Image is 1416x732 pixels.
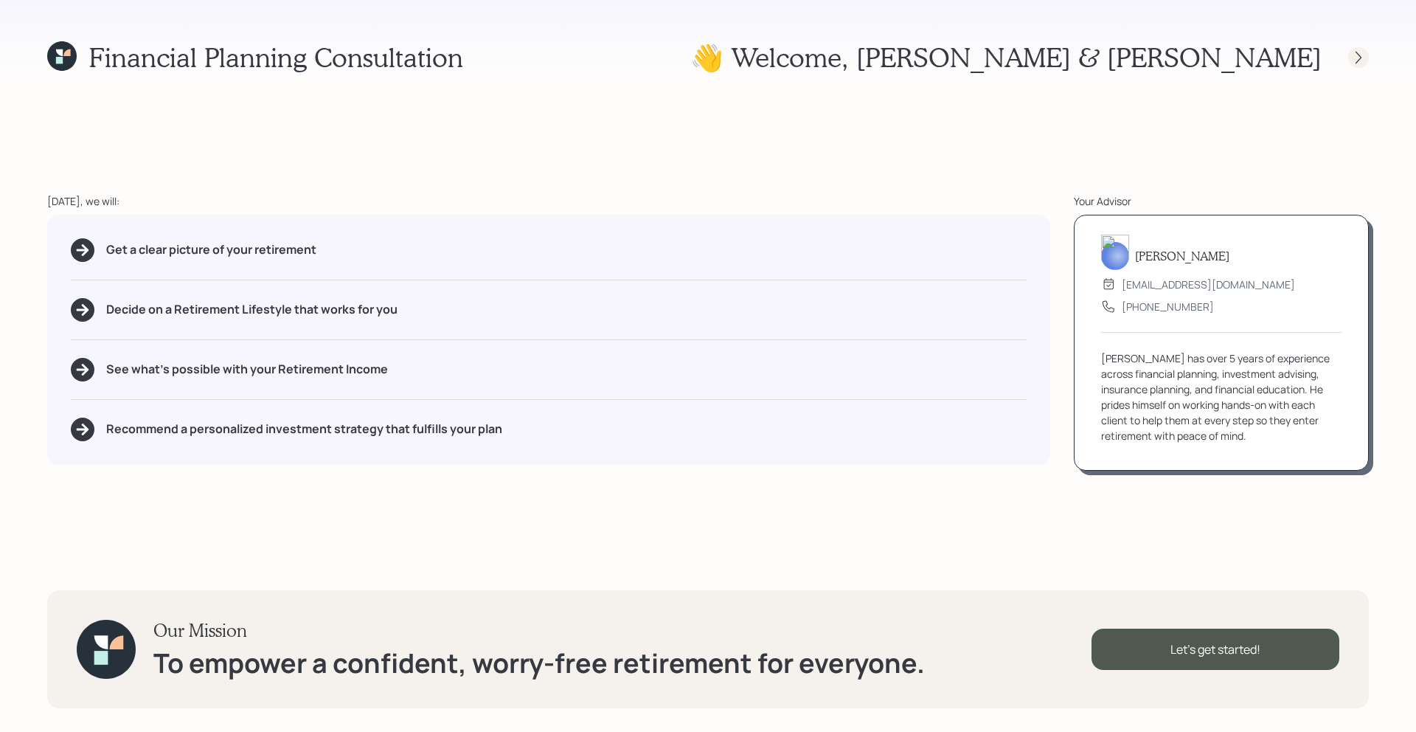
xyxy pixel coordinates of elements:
h5: Decide on a Retirement Lifestyle that works for you [106,303,398,317]
div: [DATE], we will: [47,193,1050,209]
h5: See what's possible with your Retirement Income [106,362,388,376]
div: [EMAIL_ADDRESS][DOMAIN_NAME] [1122,277,1295,292]
div: [PHONE_NUMBER] [1122,299,1214,314]
h3: Our Mission [153,620,925,641]
div: Your Advisor [1074,193,1369,209]
h1: 👋 Welcome , [PERSON_NAME] & [PERSON_NAME] [690,41,1322,73]
div: Let's get started! [1091,629,1339,670]
h1: Financial Planning Consultation [88,41,463,73]
h1: To empower a confident, worry-free retirement for everyone. [153,647,925,679]
h5: Get a clear picture of your retirement [106,243,316,257]
img: michael-russo-headshot.png [1101,235,1129,270]
div: [PERSON_NAME] has over 5 years of experience across financial planning, investment advising, insu... [1101,351,1342,443]
h5: Recommend a personalized investment strategy that fulfills your plan [106,422,502,436]
h5: [PERSON_NAME] [1135,249,1229,263]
